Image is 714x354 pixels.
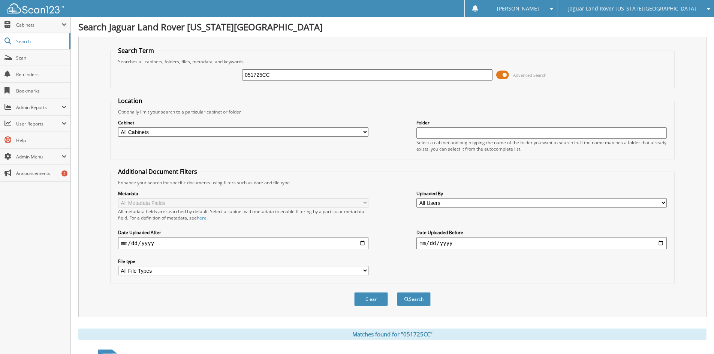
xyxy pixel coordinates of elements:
[416,229,667,236] label: Date Uploaded Before
[197,215,207,221] a: here
[114,109,671,115] div: Optionally limit your search to a particular cabinet or folder
[16,55,67,61] span: Scan
[118,208,368,221] div: All metadata fields are searched by default. Select a cabinet with metadata to enable filtering b...
[416,190,667,197] label: Uploaded By
[397,292,431,306] button: Search
[114,97,146,105] legend: Location
[118,258,368,264] label: File type
[114,58,671,65] div: Searches all cabinets, folders, files, metadata, and keywords
[16,137,67,143] span: Help
[16,121,61,127] span: User Reports
[16,104,61,111] span: Admin Reports
[61,170,67,176] div: 2
[114,46,158,55] legend: Search Term
[16,38,66,45] span: Search
[16,22,61,28] span: Cabinets
[416,119,667,126] label: Folder
[16,154,61,160] span: Admin Menu
[16,88,67,94] span: Bookmarks
[497,6,539,11] span: [PERSON_NAME]
[118,229,368,236] label: Date Uploaded After
[114,179,671,186] div: Enhance your search for specific documents using filters such as date and file type.
[114,167,201,176] legend: Additional Document Filters
[78,21,707,33] h1: Search Jaguar Land Rover [US_STATE][GEOGRAPHIC_DATA]
[118,190,368,197] label: Metadata
[118,237,368,249] input: start
[513,72,546,78] span: Advanced Search
[78,329,707,340] div: Matches found for "051725CC"
[416,139,667,152] div: Select a cabinet and begin typing the name of the folder you want to search in. If the name match...
[16,71,67,78] span: Reminders
[16,170,67,176] span: Announcements
[354,292,388,306] button: Clear
[118,119,368,126] label: Cabinet
[7,3,64,13] img: scan123-logo-white.svg
[416,237,667,249] input: end
[568,6,696,11] span: Jaguar Land Rover [US_STATE][GEOGRAPHIC_DATA]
